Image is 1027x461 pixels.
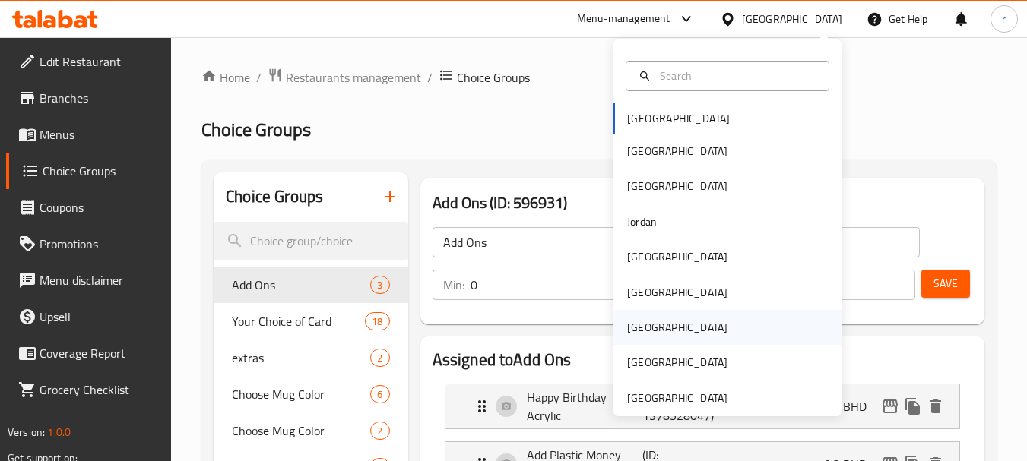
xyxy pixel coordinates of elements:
[443,276,464,294] p: Min:
[371,387,388,402] span: 6
[6,298,172,335] a: Upsell
[232,349,370,367] span: extras
[201,68,250,87] a: Home
[370,349,389,367] div: Choices
[370,422,389,440] div: Choices
[214,412,407,449] div: Choose Mug Color2
[366,314,388,329] span: 18
[627,178,727,194] div: [GEOGRAPHIC_DATA]
[370,276,389,294] div: Choices
[268,68,421,87] a: Restaurants management
[232,312,365,330] span: Your Choice of Card
[40,344,160,362] span: Coverage Report
[642,388,720,425] p: (ID: 1378528047)
[6,80,172,116] a: Branches
[627,284,727,301] div: [GEOGRAPHIC_DATA]
[6,335,172,371] a: Coverage Report
[40,308,160,326] span: Upsell
[232,385,370,403] span: Choose Mug Color
[527,388,643,425] p: Happy Birthday Acrylic
[40,52,160,71] span: Edit Restaurant
[433,377,972,435] li: Expand
[627,248,727,265] div: [GEOGRAPHIC_DATA]
[40,125,160,144] span: Menus
[214,376,407,412] div: Choose Mug Color6
[40,235,160,253] span: Promotions
[40,271,160,289] span: Menu disclaimer
[742,11,842,27] div: [GEOGRAPHIC_DATA]
[201,112,311,147] span: Choice Groups
[371,351,388,365] span: 2
[627,354,727,371] div: [GEOGRAPHIC_DATA]
[371,278,388,292] span: 3
[256,68,262,87] li: /
[924,395,947,418] button: delete
[232,276,370,294] span: Add Ons
[627,319,727,336] div: [GEOGRAPHIC_DATA]
[627,213,657,230] div: Jordan
[370,385,389,403] div: Choices
[286,68,421,87] span: Restaurants management
[40,89,160,107] span: Branches
[6,153,172,189] a: Choice Groups
[40,380,160,399] span: Grocery Checklist
[921,270,970,298] button: Save
[201,68,997,87] nav: breadcrumb
[214,222,407,260] input: search
[445,384,959,428] div: Expand
[8,422,45,442] span: Version:
[933,274,958,293] span: Save
[214,339,407,376] div: extras2
[6,116,172,153] a: Menus
[214,303,407,339] div: Your Choice of Card18
[433,191,972,215] h3: Add Ons (ID: 596931)
[427,68,433,87] li: /
[6,43,172,80] a: Edit Restaurant
[879,395,902,418] button: edit
[6,371,172,408] a: Grocery Checklist
[457,68,530,87] span: Choice Groups
[40,198,160,216] span: Coupons
[654,68,819,84] input: Search
[371,424,388,438] span: 2
[577,10,670,28] div: Menu-management
[226,185,323,208] h2: Choice Groups
[43,162,160,180] span: Choice Groups
[47,422,71,442] span: 1.0.0
[6,262,172,298] a: Menu disclaimer
[833,397,879,415] p: 1 BHD
[433,349,972,371] h2: Assigned to Add Ons
[627,390,727,406] div: [GEOGRAPHIC_DATA]
[627,143,727,159] div: [GEOGRAPHIC_DATA]
[1002,11,1006,27] span: r
[6,189,172,226] a: Coupons
[902,395,924,418] button: duplicate
[365,312,389,330] div: Choices
[214,267,407,303] div: Add Ons3
[232,422,370,440] span: Choose Mug Color
[6,226,172,262] a: Promotions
